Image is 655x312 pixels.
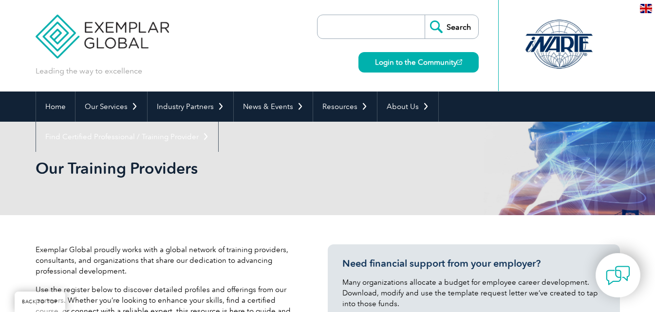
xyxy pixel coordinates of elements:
img: en [640,4,652,13]
h3: Need financial support from your employer? [342,257,605,270]
a: BACK TO TOP [15,292,65,312]
a: News & Events [234,92,313,122]
a: Login to the Community [358,52,479,73]
a: Home [36,92,75,122]
p: Leading the way to excellence [36,66,142,76]
h2: Our Training Providers [36,161,445,176]
a: Find Certified Professional / Training Provider [36,122,218,152]
p: Exemplar Global proudly works with a global network of training providers, consultants, and organ... [36,244,299,276]
input: Search [425,15,478,38]
img: open_square.png [457,59,462,65]
a: Industry Partners [148,92,233,122]
a: About Us [377,92,438,122]
img: contact-chat.png [606,263,630,288]
a: Our Services [75,92,147,122]
a: Resources [313,92,377,122]
p: Many organizations allocate a budget for employee career development. Download, modify and use th... [342,277,605,309]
